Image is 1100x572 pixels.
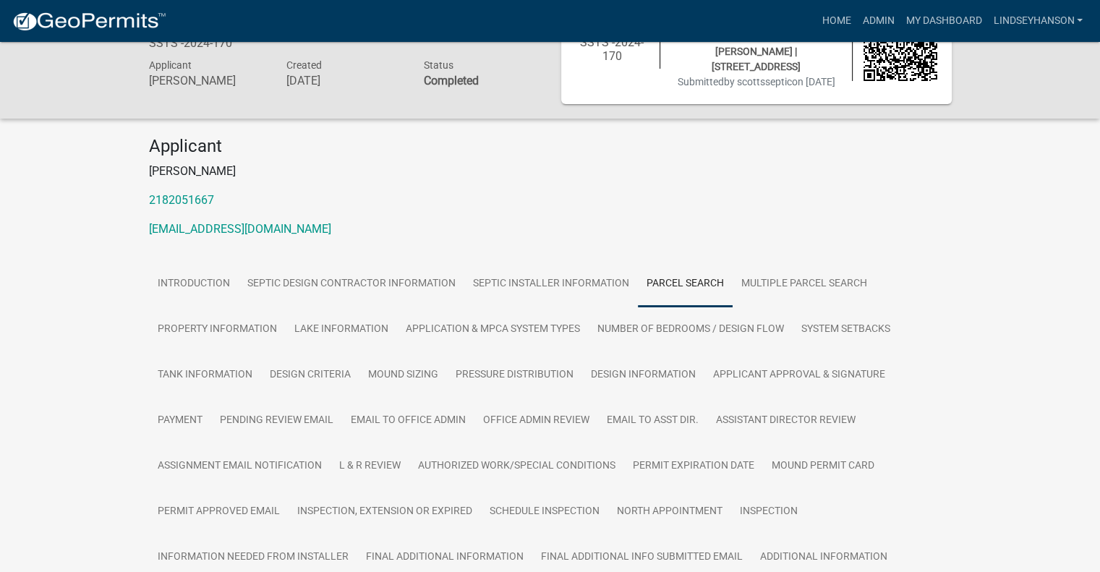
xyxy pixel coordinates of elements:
[856,7,900,35] a: Admin
[624,443,763,490] a: Permit Expiration Date
[707,398,864,444] a: Assistant Director Review
[359,352,447,398] a: Mound Sizing
[289,489,481,535] a: Inspection, Extension or EXPIRED
[704,352,894,398] a: Applicant Approval & Signature
[286,59,321,71] span: Created
[608,489,731,535] a: North Appointment
[464,261,638,307] a: Septic Installer Information
[286,74,401,87] h6: [DATE]
[638,261,733,307] a: Parcel search
[576,35,649,63] h6: SSTS -2024-170
[397,307,589,353] a: Application & MPCA System Types
[733,261,876,307] a: Multiple Parcel Search
[987,7,1088,35] a: Lindseyhanson
[149,74,265,87] h6: [PERSON_NAME]
[149,163,952,180] p: [PERSON_NAME]
[149,261,239,307] a: Introduction
[239,261,464,307] a: Septic Design Contractor Information
[474,398,598,444] a: Office Admin Review
[261,352,359,398] a: Design Criteria
[793,307,899,353] a: System Setbacks
[149,307,286,353] a: Property Information
[816,7,856,35] a: Home
[423,74,478,87] strong: Completed
[423,59,453,71] span: Status
[598,398,707,444] a: Email to Asst Dir.
[149,398,211,444] a: Payment
[149,59,192,71] span: Applicant
[409,443,624,490] a: Authorized Work/Special Conditions
[731,489,806,535] a: Inspection
[763,443,883,490] a: Mound Permit Card
[149,352,261,398] a: Tank Information
[149,193,214,207] a: 2182051667
[149,222,331,236] a: [EMAIL_ADDRESS][DOMAIN_NAME]
[582,352,704,398] a: Design Information
[900,7,987,35] a: My Dashboard
[447,352,582,398] a: Pressure Distribution
[331,443,409,490] a: L & R Review
[342,398,474,444] a: Email to Office Admin
[678,76,835,87] span: Submitted on [DATE]
[286,307,397,353] a: Lake Information
[481,489,608,535] a: Schedule Inspection
[149,36,265,50] h6: SSTS -2024-170
[864,8,937,82] img: QR code
[589,307,793,353] a: Number of Bedrooms / Design Flow
[211,398,342,444] a: Pending review Email
[724,76,792,87] span: by scottsseptic
[149,443,331,490] a: Assignment Email Notification
[149,136,952,157] h4: Applicant
[149,489,289,535] a: Permit Approved Email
